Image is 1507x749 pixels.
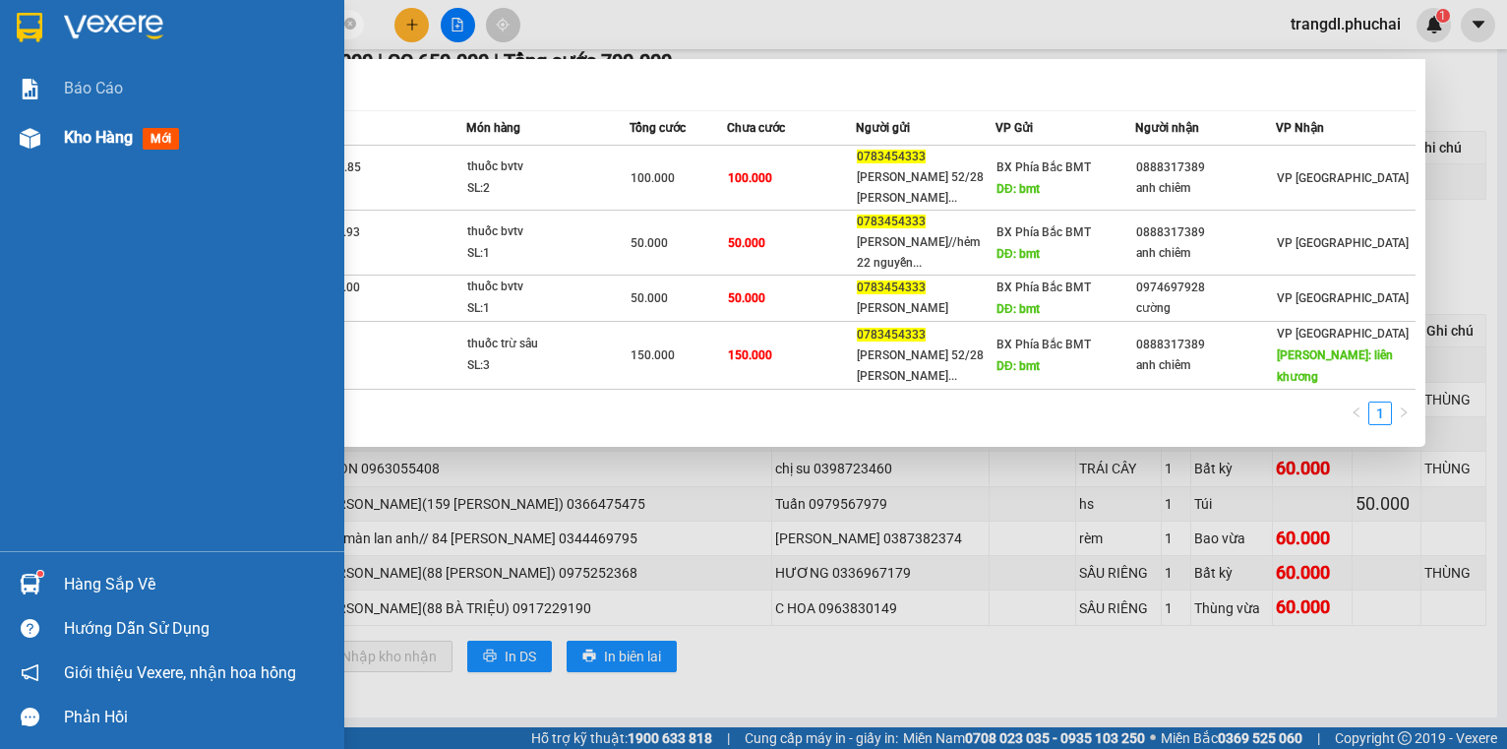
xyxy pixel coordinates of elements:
span: Người nhận [1135,121,1199,135]
span: 0783454333 [857,328,926,342]
li: Previous Page [1345,402,1368,425]
div: anh chiêm [1136,178,1274,199]
div: cường [1136,298,1274,319]
span: Món hàng [466,121,520,135]
span: left [1351,406,1362,418]
span: 100.000 [728,171,772,185]
span: BX Phía Bắc BMT [996,225,1091,239]
span: VP [GEOGRAPHIC_DATA] [1277,236,1409,250]
div: SL: 2 [467,178,615,200]
span: 50.000 [631,236,668,250]
span: 50.000 [631,291,668,305]
span: BX Phía Bắc BMT [996,338,1091,351]
div: Hướng dẫn sử dụng [64,614,330,644]
span: BX Phía Bắc BMT [996,160,1091,174]
div: anh chiêm [1136,355,1274,376]
span: DĐ: bmt [996,359,1040,373]
span: mới [143,128,179,150]
div: SL: 1 [467,298,615,320]
div: SL: 3 [467,355,615,377]
img: logo-vxr [17,13,42,42]
span: VP [GEOGRAPHIC_DATA] [1277,291,1409,305]
div: 0888317389 [1136,222,1274,243]
img: solution-icon [20,79,40,99]
div: [PERSON_NAME]//hẻm 22 nguyễn... [857,232,995,274]
div: 0888317389 [1136,335,1274,355]
span: [PERSON_NAME]: liên khương [1277,348,1393,384]
li: Nhân viên: Trang ĐL [126,66,280,94]
li: Next Page [1392,402,1416,425]
img: warehouse-icon [20,128,40,149]
div: thuốc trừ sâu [467,334,615,355]
div: [PERSON_NAME] 52/28 [PERSON_NAME]... [857,345,995,387]
span: 0783454333 [857,215,926,228]
span: 0783454333 [857,281,926,294]
div: thuốc bvtv [467,221,615,243]
span: DĐ: bmt [996,182,1040,196]
span: 100.000 [631,171,675,185]
img: warehouse-icon [20,574,40,594]
span: Tổng cước [630,121,686,135]
span: Người gửi [856,121,910,135]
span: DĐ: bmt [996,247,1040,261]
div: 0888317389 [1136,157,1274,178]
span: close-circle [344,16,356,34]
div: [PERSON_NAME] 52/28 [PERSON_NAME]... [857,167,995,209]
li: In ngày: 08:56 12/08 [126,37,280,65]
span: VP Nhận [1276,121,1324,135]
span: notification [21,663,39,682]
li: Mã đơn: 139FPHSS [126,94,280,121]
div: 0974697928 [1136,278,1274,298]
span: message [21,708,39,726]
span: VP [GEOGRAPHIC_DATA] [1277,171,1409,185]
span: right [1398,406,1410,418]
button: right [1392,402,1416,425]
button: left [1345,402,1368,425]
div: Hàng sắp về [64,570,330,599]
sup: 1 [37,571,43,577]
span: 50.000 [728,236,765,250]
span: Chưa cước [727,121,785,135]
div: thuốc bvtv [467,156,615,178]
li: 1 [1368,402,1392,425]
span: Kho hàng [64,128,133,147]
span: 150.000 [728,348,772,362]
div: thuốc bvtv [467,277,615,298]
li: [PERSON_NAME] [126,10,280,37]
span: question-circle [21,619,39,638]
div: SL: 1 [467,243,615,265]
div: Phản hồi [64,703,330,732]
span: VP [GEOGRAPHIC_DATA] [1277,327,1409,341]
span: 0783454333 [857,150,926,163]
span: 50.000 [728,291,765,305]
span: VP Gửi [995,121,1033,135]
span: BX Phía Bắc BMT [996,281,1091,294]
span: close-circle [344,18,356,30]
span: Giới thiệu Vexere, nhận hoa hồng [64,660,296,685]
a: 1 [1369,403,1391,424]
div: [PERSON_NAME] [857,298,995,319]
span: DĐ: bmt [996,302,1040,316]
div: anh chiêm [1136,243,1274,264]
span: 150.000 [631,348,675,362]
span: Báo cáo [64,76,123,100]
